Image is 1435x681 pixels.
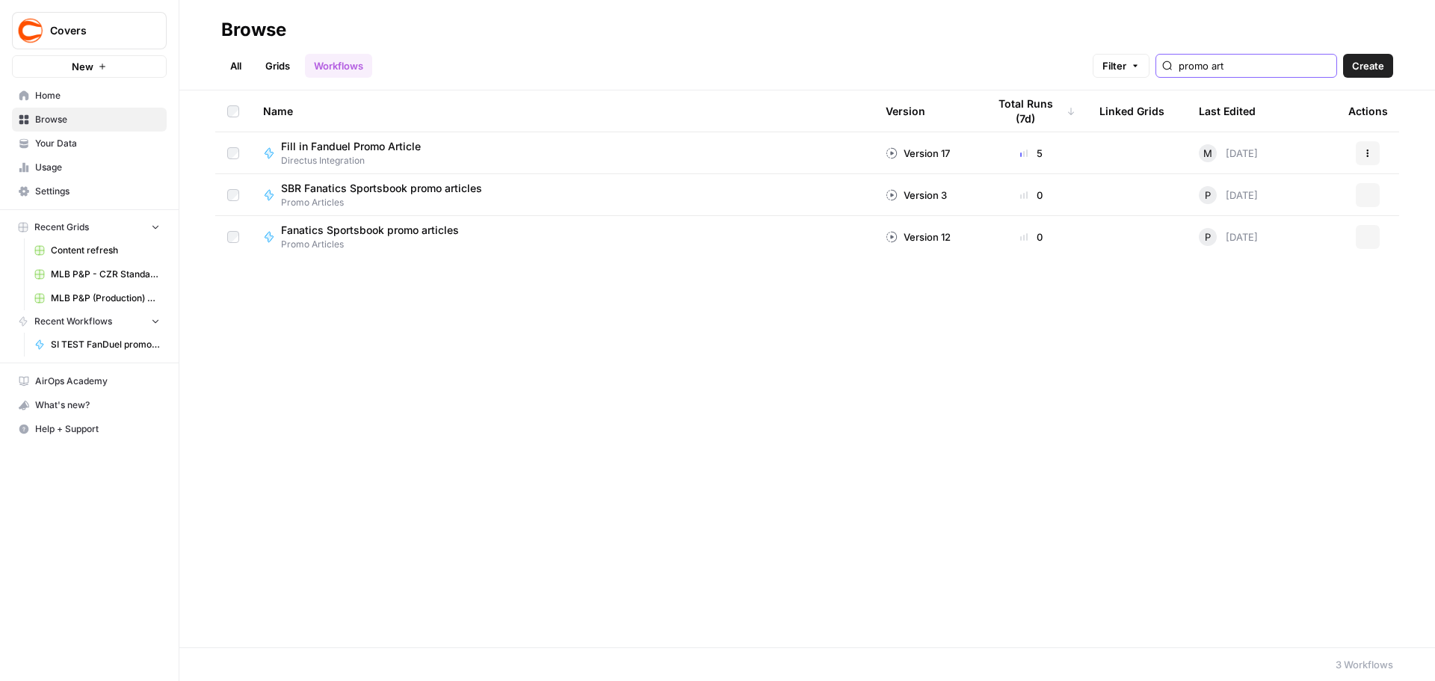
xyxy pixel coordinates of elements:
[1179,58,1330,73] input: Search
[987,146,1076,161] div: 5
[12,369,167,393] a: AirOps Academy
[987,90,1076,132] div: Total Runs (7d)
[1199,186,1258,204] div: [DATE]
[28,333,167,357] a: SI TEST FanDuel promo code articles
[35,185,160,198] span: Settings
[886,188,947,203] div: Version 3
[1205,229,1211,244] span: P
[51,244,160,257] span: Content refresh
[1199,228,1258,246] div: [DATE]
[1093,54,1149,78] button: Filter
[12,179,167,203] a: Settings
[263,90,862,132] div: Name
[221,54,250,78] a: All
[28,238,167,262] a: Content refresh
[1205,188,1211,203] span: P
[12,310,167,333] button: Recent Workflows
[281,223,459,238] span: Fanatics Sportsbook promo articles
[263,223,862,251] a: Fanatics Sportsbook promo articlesPromo Articles
[17,17,44,44] img: Covers Logo
[35,422,160,436] span: Help + Support
[34,315,112,328] span: Recent Workflows
[35,113,160,126] span: Browse
[28,286,167,310] a: MLB P&P (Production) Grid (7)
[28,262,167,286] a: MLB P&P - CZR Standard (Production) Grid (3)
[281,154,433,167] span: Directus Integration
[281,181,482,196] span: SBR Fanatics Sportsbook promo articles
[987,229,1076,244] div: 0
[886,90,925,132] div: Version
[256,54,299,78] a: Grids
[35,375,160,388] span: AirOps Academy
[886,229,951,244] div: Version 12
[12,108,167,132] a: Browse
[35,89,160,102] span: Home
[305,54,372,78] a: Workflows
[281,238,471,251] span: Promo Articles
[12,216,167,238] button: Recent Grids
[1352,58,1384,73] span: Create
[13,394,166,416] div: What's new?
[1099,90,1164,132] div: Linked Grids
[34,221,89,234] span: Recent Grids
[35,137,160,150] span: Your Data
[1348,90,1388,132] div: Actions
[281,139,421,154] span: Fill in Fanduel Promo Article
[1102,58,1126,73] span: Filter
[12,55,167,78] button: New
[1203,146,1212,161] span: M
[51,292,160,305] span: MLB P&P (Production) Grid (7)
[72,59,93,74] span: New
[221,18,286,42] div: Browse
[886,146,950,161] div: Version 17
[12,132,167,155] a: Your Data
[12,393,167,417] button: What's new?
[12,84,167,108] a: Home
[12,155,167,179] a: Usage
[281,196,494,209] span: Promo Articles
[1343,54,1393,78] button: Create
[12,417,167,441] button: Help + Support
[1199,90,1256,132] div: Last Edited
[12,12,167,49] button: Workspace: Covers
[263,139,862,167] a: Fill in Fanduel Promo ArticleDirectus Integration
[1199,144,1258,162] div: [DATE]
[987,188,1076,203] div: 0
[35,161,160,174] span: Usage
[51,338,160,351] span: SI TEST FanDuel promo code articles
[50,23,141,38] span: Covers
[1336,657,1393,672] div: 3 Workflows
[51,268,160,281] span: MLB P&P - CZR Standard (Production) Grid (3)
[263,181,862,209] a: SBR Fanatics Sportsbook promo articlesPromo Articles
